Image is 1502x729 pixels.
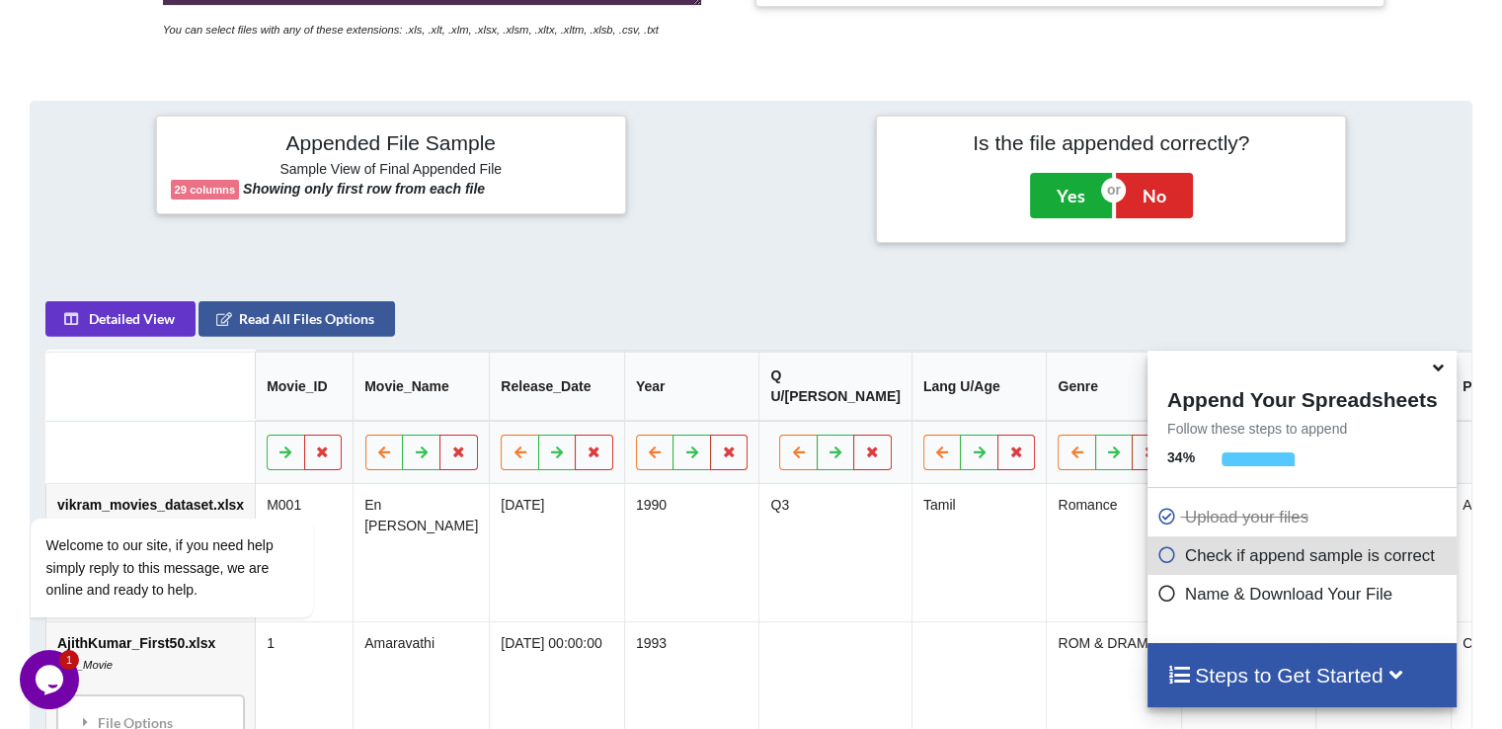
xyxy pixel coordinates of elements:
[1116,173,1193,218] button: No
[1167,663,1437,688] h4: Steps to Get Started
[171,130,611,158] h4: Appended File Sample
[57,659,113,671] i: Dim_Movie
[1157,543,1452,568] p: Check if append sample is correct
[1046,484,1181,621] td: Romance
[1157,505,1452,529] p: Upload your files
[758,352,910,421] th: Q U/[PERSON_NAME]
[489,484,624,621] td: [DATE]
[891,130,1331,155] h4: Is the file appended correctly?
[20,340,375,640] iframe: chat widget
[243,181,485,197] b: Showing only first row from each file
[171,161,611,181] h6: Sample View of Final Appended File
[353,352,489,421] th: Movie_Name
[20,650,83,709] iframe: chat widget
[163,24,659,36] i: You can select files with any of these extensions: .xls, .xlt, .xlm, .xlsx, .xlsm, .xltx, .xltm, ...
[175,184,236,196] b: 29 columns
[624,484,759,621] td: 1990
[624,352,759,421] th: Year
[1030,173,1112,218] button: Yes
[911,484,1047,621] td: Tamil
[353,484,489,621] td: En [PERSON_NAME]
[1157,582,1452,607] p: Name & Download Your File
[1046,352,1181,421] th: Genre
[1167,449,1195,465] b: 34 %
[45,301,196,337] button: Detailed View
[198,301,395,337] button: Read All Files Options
[1147,419,1457,439] p: Follow these steps to append
[1147,382,1457,412] h4: Append Your Spreadsheets
[911,352,1047,421] th: Lang U/Age
[758,484,910,621] td: Q3
[489,352,624,421] th: Release_Date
